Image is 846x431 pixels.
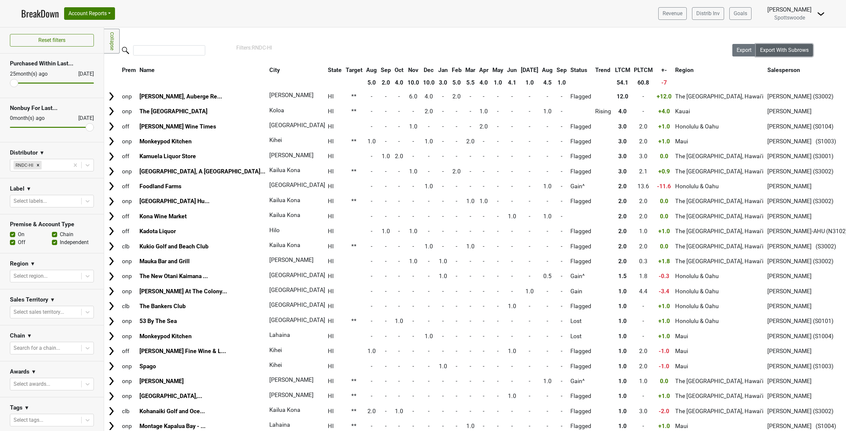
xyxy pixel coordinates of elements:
span: 1.0 [543,108,552,115]
span: - [456,108,457,115]
span: - [428,153,430,160]
span: - [547,138,548,145]
a: [PERSON_NAME] Wine Times [139,123,216,130]
td: onp [120,164,137,178]
h3: Chain [10,332,25,339]
a: [GEOGRAPHIC_DATA],... [139,393,202,399]
th: 1.0 [519,77,540,89]
h3: Purchased Within Last... [10,60,94,67]
div: [PERSON_NAME] [767,5,812,14]
button: Account Reports [64,7,115,20]
span: Kihei [269,137,282,143]
th: Apr: activate to sort column ascending [478,64,490,76]
th: 4.0 [478,77,490,89]
span: - [483,183,484,190]
th: Region: activate to sort column ascending [674,64,765,76]
img: Arrow right [106,106,116,116]
span: - [385,168,387,175]
td: onp [120,104,137,119]
th: Feb: activate to sort column ascending [450,64,463,76]
span: - [511,108,513,115]
span: - [385,108,387,115]
th: 1.0 [555,77,568,89]
th: 5.0 [365,77,378,89]
span: - [412,138,414,145]
a: Kohanaiki Golf and Oce... [139,408,205,414]
div: Filters: [236,44,714,52]
a: [PERSON_NAME], Auberge Re... [139,93,222,100]
span: - [470,183,471,190]
span: - [497,108,499,115]
span: - [529,123,530,130]
th: 4.0 [393,77,405,89]
a: Foodland Farms [139,183,181,190]
span: 3.0 [618,168,627,175]
span: - [642,93,644,100]
span: - [371,93,372,100]
td: Rising [594,104,613,119]
span: Export With Subrows [760,47,809,53]
span: - [470,153,471,160]
span: - [398,123,400,130]
span: - [529,138,530,145]
span: - [385,123,387,130]
span: [PERSON_NAME] (S3002) [767,168,833,175]
h3: Distributor [10,149,38,156]
span: 1.0 [480,108,488,115]
span: RNDC-HI [252,45,272,51]
span: 12.0 [617,93,628,100]
span: - [497,138,499,145]
th: 10.0 [421,77,436,89]
span: [PERSON_NAME] [269,92,314,98]
img: Arrow right [106,197,116,206]
span: - [470,123,471,130]
span: [PERSON_NAME] (S3002) [767,93,833,100]
a: Kukio Golf and Beach Club [139,243,209,250]
th: Jun: activate to sort column ascending [505,64,519,76]
span: 3.0 [618,123,627,130]
td: off [120,179,137,194]
span: - [398,108,400,115]
label: Independent [60,238,89,246]
span: - [511,93,513,100]
a: The [GEOGRAPHIC_DATA] [139,108,208,115]
span: 1.0 [382,153,390,160]
span: - [470,93,471,100]
span: - [442,123,444,130]
span: - [385,93,387,100]
a: 53 By The Sea [139,318,177,324]
a: [PERSON_NAME] Fine Wine & L... [139,348,226,354]
label: On [18,231,24,238]
h3: Region [10,260,28,267]
a: Monkeypod Kitchen [139,333,192,340]
span: ▼ [31,368,36,376]
td: Flagged [569,134,593,148]
span: - [547,168,548,175]
img: Arrow right [106,91,116,101]
img: Arrow right [106,301,116,311]
span: - [529,108,530,115]
span: - [470,108,471,115]
a: Kadota Liquor [139,228,176,234]
img: Arrow right [106,241,116,251]
a: Spago [139,363,156,370]
span: - [561,183,562,190]
img: Arrow right [106,406,116,416]
h3: Label [10,185,24,192]
img: Arrow right [106,226,116,236]
span: 1.0 [409,168,417,175]
span: HI [328,123,334,130]
th: Jul: activate to sort column ascending [519,64,540,76]
span: [PERSON_NAME] [269,152,314,159]
span: - [412,108,414,115]
th: Status: activate to sort column ascending [569,64,593,76]
span: - [642,108,644,115]
th: Prem: activate to sort column ascending [120,64,137,76]
img: Arrow right [106,331,116,341]
td: Flagged [569,89,593,103]
td: onp [120,134,137,148]
img: Arrow right [106,166,116,176]
img: Arrow right [106,211,116,221]
span: 0.0 [660,153,668,160]
a: [PERSON_NAME] At The Colony... [139,288,227,295]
